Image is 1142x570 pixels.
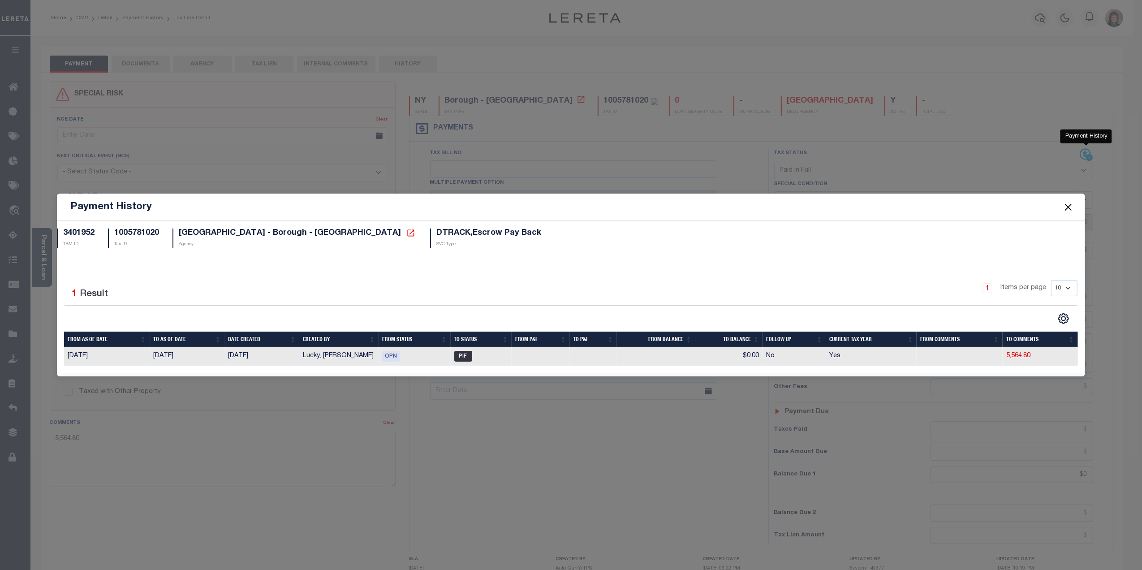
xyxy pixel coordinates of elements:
th: To Balance: activate to sort column ascending [695,332,763,347]
th: To P&I: activate to sort column ascending [570,332,617,347]
button: Close [1062,201,1074,213]
td: Lucky, [PERSON_NAME] [299,347,379,366]
div: Payment History [1060,129,1112,143]
td: [DATE] [224,347,300,366]
th: From As of Date: activate to sort column ascending [64,332,150,347]
p: SVC Type [436,241,541,248]
th: Current Tax Year: activate to sort column ascending [826,332,917,347]
th: Follow Up: activate to sort column ascending [763,332,826,347]
h5: 3401952 [63,229,95,238]
th: To As of Date: activate to sort column ascending [150,332,224,347]
h5: 1005781020 [114,229,159,238]
th: Created By: activate to sort column ascending [299,332,379,347]
td: No [763,347,826,366]
th: Date Created: activate to sort column ascending [224,332,300,347]
span: Items per page [1001,283,1047,293]
td: $0.00 [695,347,763,366]
th: From P&I: activate to sort column ascending [512,332,569,347]
th: From Balance: activate to sort column ascending [617,332,695,347]
span: OPN [382,351,400,362]
p: Tax ID [114,241,159,248]
td: [DATE] [150,347,224,366]
p: Agency [179,241,417,248]
th: To Comments: activate to sort column ascending [1003,332,1078,347]
th: To Status: activate to sort column ascending [451,332,512,347]
h5: Payment History [70,201,152,213]
a: 5,564.80 [1006,353,1030,359]
span: 1 [72,289,77,299]
h5: DTRACK,Escrow Pay Back [436,229,541,238]
label: Result [80,287,108,302]
td: [DATE] [64,347,150,366]
th: From Comments: activate to sort column ascending [917,332,1003,347]
a: 1 [983,283,992,293]
td: Yes [826,347,917,366]
span: PIF [454,351,472,362]
th: From Status: activate to sort column ascending [379,332,451,347]
span: [GEOGRAPHIC_DATA] - Borough - [GEOGRAPHIC_DATA] [179,229,401,237]
p: TBM ID [63,241,95,248]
